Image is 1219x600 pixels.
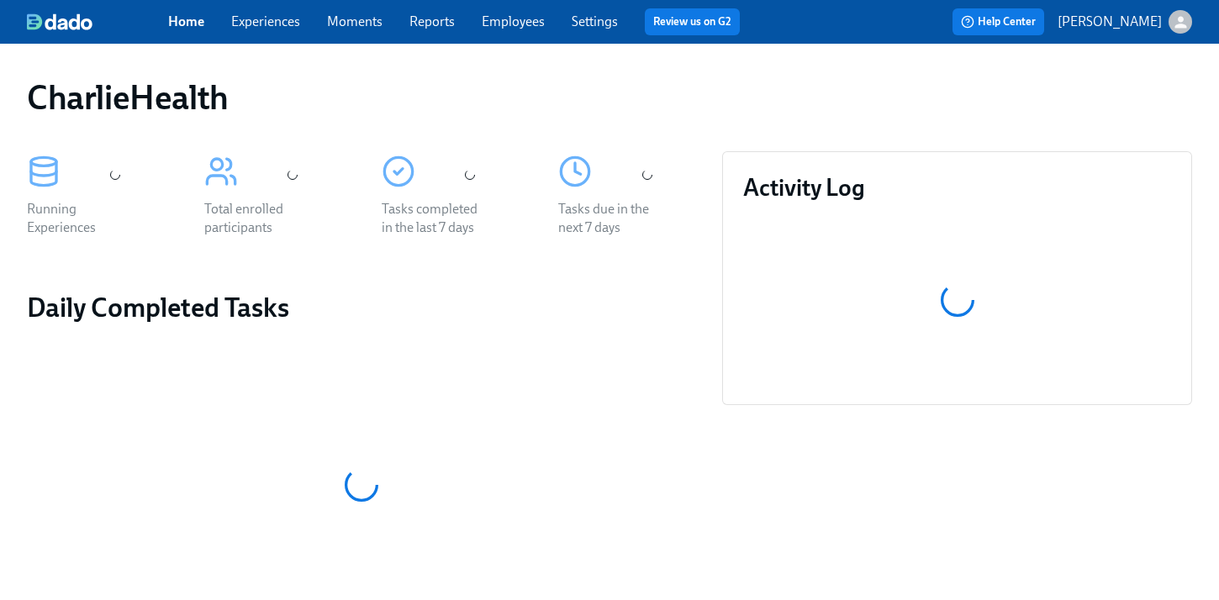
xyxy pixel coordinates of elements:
[1058,10,1192,34] button: [PERSON_NAME]
[743,172,1171,203] h3: Activity Log
[27,13,168,30] a: dado
[572,13,618,29] a: Settings
[27,13,92,30] img: dado
[482,13,545,29] a: Employees
[327,13,383,29] a: Moments
[168,13,204,29] a: Home
[653,13,731,30] a: Review us on G2
[27,77,229,118] h1: CharlieHealth
[1058,13,1162,31] p: [PERSON_NAME]
[953,8,1044,35] button: Help Center
[961,13,1036,30] span: Help Center
[204,200,312,237] div: Total enrolled participants
[409,13,455,29] a: Reports
[27,200,135,237] div: Running Experiences
[645,8,740,35] button: Review us on G2
[558,200,666,237] div: Tasks due in the next 7 days
[231,13,300,29] a: Experiences
[27,291,695,324] h2: Daily Completed Tasks
[382,200,489,237] div: Tasks completed in the last 7 days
